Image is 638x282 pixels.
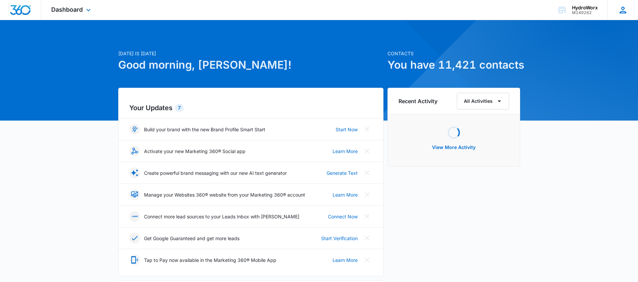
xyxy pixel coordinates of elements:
[336,126,358,133] a: Start Now
[333,257,358,264] a: Learn More
[175,104,184,112] div: 7
[144,257,276,264] p: Tap to Pay now available in the Marketing 360® Mobile App
[362,255,372,265] button: Close
[333,148,358,155] a: Learn More
[362,146,372,156] button: Close
[144,148,245,155] p: Activate your new Marketing 360® Social app
[129,103,372,113] h2: Your Updates
[144,213,299,220] p: Connect more lead sources to your Leads Inbox with [PERSON_NAME]
[425,139,482,155] button: View More Activity
[399,97,437,105] h6: Recent Activity
[328,213,358,220] a: Connect Now
[362,211,372,222] button: Close
[387,50,520,57] p: Contacts
[572,5,598,10] div: account name
[327,169,358,177] a: Generate Text
[144,169,287,177] p: Create powerful brand messaging with our new AI text generator
[362,189,372,200] button: Close
[333,191,358,198] a: Learn More
[144,191,305,198] p: Manage your Websites 360® website from your Marketing 360® account
[118,57,383,73] h1: Good morning, [PERSON_NAME]!
[457,93,509,110] button: All Activities
[144,126,265,133] p: Build your brand with the new Brand Profile Smart Start
[362,124,372,135] button: Close
[51,6,83,13] span: Dashboard
[362,167,372,178] button: Close
[144,235,239,242] p: Get Google Guaranteed and get more leads
[572,10,598,15] div: account id
[118,50,383,57] p: [DATE] is [DATE]
[387,57,520,73] h1: You have 11,421 contacts
[321,235,358,242] a: Start Verification
[362,233,372,243] button: Close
